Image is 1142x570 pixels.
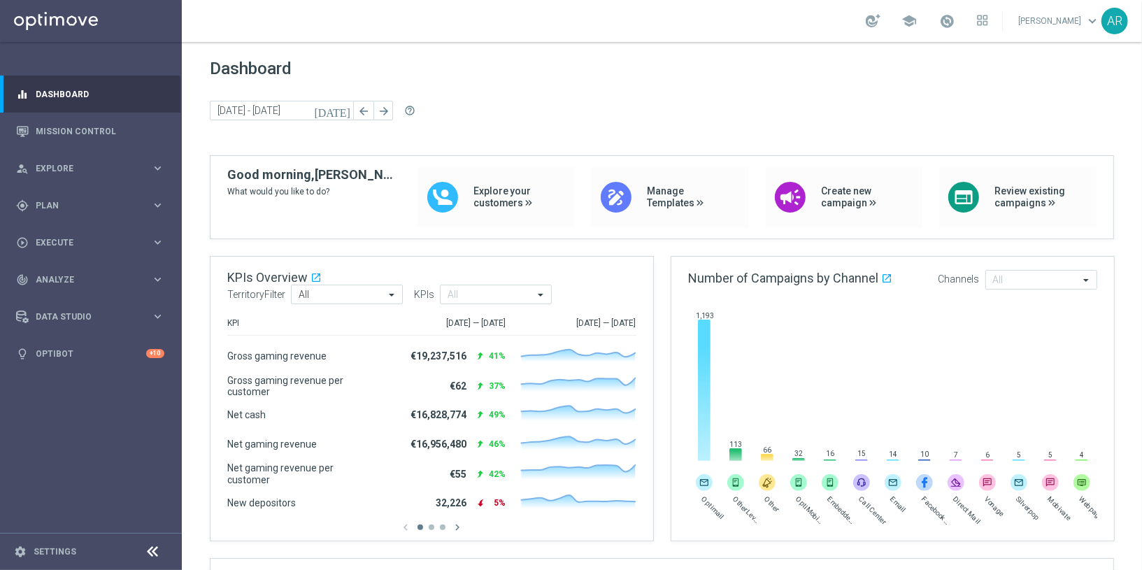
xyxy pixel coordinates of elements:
div: Optibot [16,335,164,372]
div: Analyze [16,273,151,286]
a: Dashboard [36,76,164,113]
button: person_search Explore keyboard_arrow_right [15,163,165,174]
i: gps_fixed [16,199,29,212]
a: Settings [34,548,76,556]
i: settings [14,546,27,558]
div: +10 [146,349,164,358]
span: Execute [36,238,151,247]
i: equalizer [16,88,29,101]
div: Plan [16,199,151,212]
button: equalizer Dashboard [15,89,165,100]
i: keyboard_arrow_right [151,310,164,323]
i: keyboard_arrow_right [151,236,164,249]
span: Data Studio [36,313,151,321]
span: keyboard_arrow_down [1085,13,1100,29]
button: Mission Control [15,126,165,137]
span: Analyze [36,276,151,284]
div: AR [1101,8,1128,34]
button: lightbulb Optibot +10 [15,348,165,359]
div: Data Studio [16,311,151,323]
div: Explore [16,162,151,175]
span: school [901,13,917,29]
i: lightbulb [16,348,29,360]
i: keyboard_arrow_right [151,273,164,286]
div: Mission Control [16,113,164,150]
i: play_circle_outline [16,236,29,249]
button: track_changes Analyze keyboard_arrow_right [15,274,165,285]
button: gps_fixed Plan keyboard_arrow_right [15,200,165,211]
button: Data Studio keyboard_arrow_right [15,311,165,322]
i: keyboard_arrow_right [151,199,164,212]
a: Mission Control [36,113,164,150]
i: keyboard_arrow_right [151,162,164,175]
a: Optibot [36,335,146,372]
span: Plan [36,201,151,210]
a: [PERSON_NAME]keyboard_arrow_down [1017,10,1101,31]
i: track_changes [16,273,29,286]
button: play_circle_outline Execute keyboard_arrow_right [15,237,165,248]
i: person_search [16,162,29,175]
span: Explore [36,164,151,173]
div: Dashboard [16,76,164,113]
div: Execute [16,236,151,249]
